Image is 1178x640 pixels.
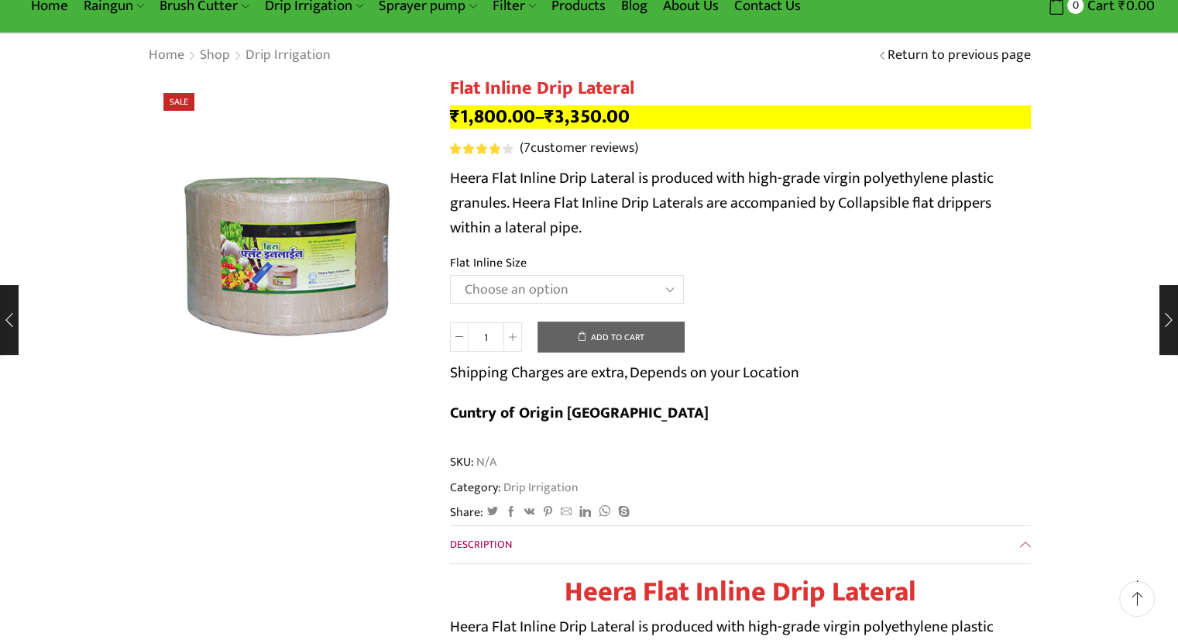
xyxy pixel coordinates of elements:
bdi: 3,350.00 [544,101,630,132]
span: 7 [450,143,516,154]
span: SKU: [450,453,1031,471]
a: Drip Irrigation [501,477,579,497]
nav: Breadcrumb [148,46,331,66]
a: Return to previous page [888,46,1031,66]
span: ₹ [450,101,460,132]
b: Cuntry of Origin [GEOGRAPHIC_DATA] [450,400,709,426]
span: N/A [474,453,496,471]
span: Sale [163,93,194,111]
span: Share: [450,504,483,521]
h1: Flat Inline Drip Lateral [450,77,1031,100]
strong: Heera Flat Inline Drip Lateral [565,569,916,615]
span: 7 [524,136,531,160]
div: Rated 4.00 out of 5 [450,143,513,154]
a: Home [148,46,185,66]
a: Shop [199,46,231,66]
a: Description [450,526,1031,563]
span: ₹ [544,101,555,132]
bdi: 1,800.00 [450,101,535,132]
p: – [450,105,1031,129]
a: (7customer reviews) [520,139,638,159]
a: Drip Irrigation [245,46,331,66]
p: Shipping Charges are extra, Depends on your Location [450,360,799,385]
span: Rated out of 5 based on customer ratings [450,143,500,154]
span: Category: [450,479,579,497]
button: Add to cart [537,322,685,353]
label: Flat Inline Size [450,254,527,272]
p: Heera Flat Inline Drip Lateral is produced with high-grade virgin polyethylene plastic granules. ... [450,166,1031,240]
input: Product quantity [469,322,503,352]
span: Description [450,535,512,553]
